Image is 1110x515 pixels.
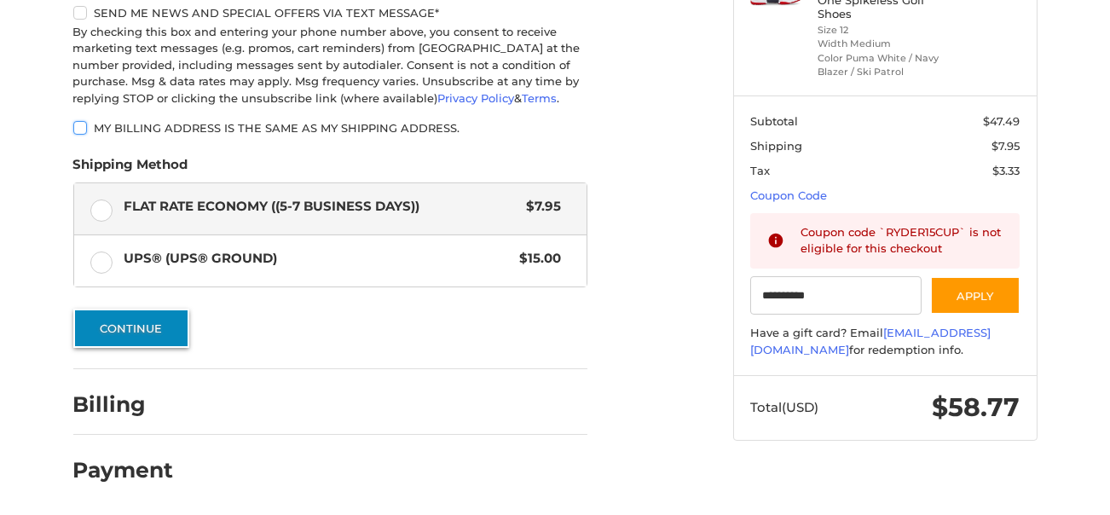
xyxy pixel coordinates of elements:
[801,224,1003,257] div: Coupon code `RYDER15CUP` is not eligible for this checkout
[73,457,174,483] h2: Payment
[73,391,173,418] h2: Billing
[523,91,558,105] a: Terms
[992,164,1020,177] span: $3.33
[512,249,562,269] span: $15.00
[750,139,802,153] span: Shipping
[750,276,922,315] input: Gift Certificate or Coupon Code
[930,276,1020,315] button: Apply
[750,114,798,128] span: Subtotal
[983,114,1020,128] span: $47.49
[73,155,188,182] legend: Shipping Method
[73,309,189,348] button: Continue
[932,391,1020,423] span: $58.77
[750,399,818,415] span: Total (USD)
[73,24,587,107] div: By checking this box and entering your phone number above, you consent to receive marketing text ...
[73,6,587,20] label: Send me news and special offers via text message*
[124,249,512,269] span: UPS® (UPS® Ground)
[818,23,948,38] li: Size 12
[124,197,518,217] span: Flat Rate Economy ((5-7 Business Days))
[750,188,827,202] a: Coupon Code
[750,164,770,177] span: Tax
[438,91,515,105] a: Privacy Policy
[750,325,1020,358] div: Have a gift card? Email for redemption info.
[818,37,948,51] li: Width Medium
[818,51,948,79] li: Color Puma White / Navy Blazer / Ski Patrol
[991,139,1020,153] span: $7.95
[73,121,587,135] label: My billing address is the same as my shipping address.
[750,326,991,356] a: [EMAIL_ADDRESS][DOMAIN_NAME]
[518,197,562,217] span: $7.95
